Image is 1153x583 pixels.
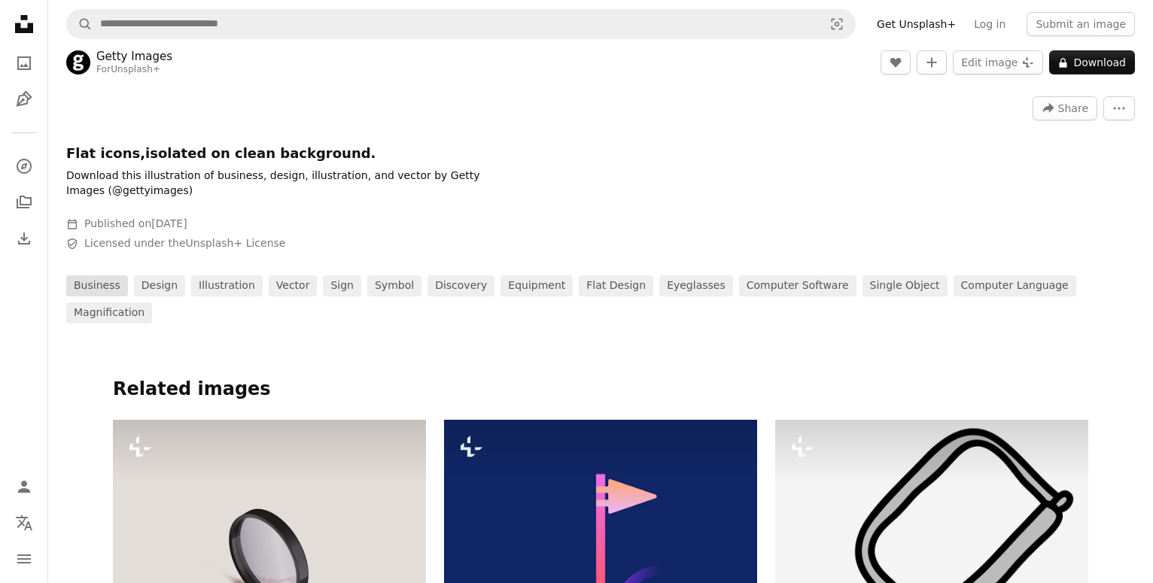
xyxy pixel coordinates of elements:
a: sign [323,275,361,296]
a: Getty Images [96,49,172,64]
div: For [96,64,172,76]
span: Published on [84,217,187,229]
a: illustration [191,275,263,296]
a: symbol [367,275,421,296]
a: equipment [500,275,573,296]
a: business [66,275,128,296]
a: Unsplash+ License [186,237,286,249]
a: Log in [965,12,1015,36]
a: Home — Unsplash [9,9,39,42]
a: Isometric vector illustration of searching criminal evidence. [113,569,426,582]
h4: Related images [113,378,1088,402]
h1: Flat icons,isolated on clean background. [66,144,518,162]
span: Licensed under the [84,236,285,251]
a: magnification [66,302,152,323]
a: Log in / Sign up [9,472,39,502]
img: Go to Getty Images's profile [66,50,90,74]
time: April 1, 2024 at 6:02:29 PM GMT+2 [151,217,187,229]
a: vector [269,275,318,296]
button: Menu [9,544,39,574]
button: Search Unsplash [67,10,93,38]
button: Submit an image [1027,12,1135,36]
button: Add to Collection [917,50,947,74]
a: eyeglasses [659,275,733,296]
a: View the photo by Germán Di Ciccio [444,569,757,582]
a: Collections [9,187,39,217]
a: computer language [954,275,1076,296]
button: Like [881,50,911,74]
button: Language [9,508,39,538]
a: flat design [579,275,653,296]
button: Download [1049,50,1135,74]
button: Edit image [953,50,1043,74]
a: single object [862,275,948,296]
a: computer software [739,275,856,296]
a: discovery [427,275,494,296]
a: Download History [9,223,39,254]
a: Photos [9,48,39,78]
a: design [134,275,185,296]
a: Get Unsplash+ [868,12,965,36]
span: Share [1058,97,1088,120]
a: A hand held garden shear with an orange handle [775,569,1088,582]
a: Explore [9,151,39,181]
a: Unsplash+ [111,64,160,74]
form: Find visuals sitewide [66,9,856,39]
a: Illustrations [9,84,39,114]
button: More Actions [1103,96,1135,120]
p: Download this illustration of business, design, illustration, and vector by Getty Images (@gettyi... [66,169,518,199]
button: Visual search [819,10,855,38]
button: Share this image [1033,96,1097,120]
